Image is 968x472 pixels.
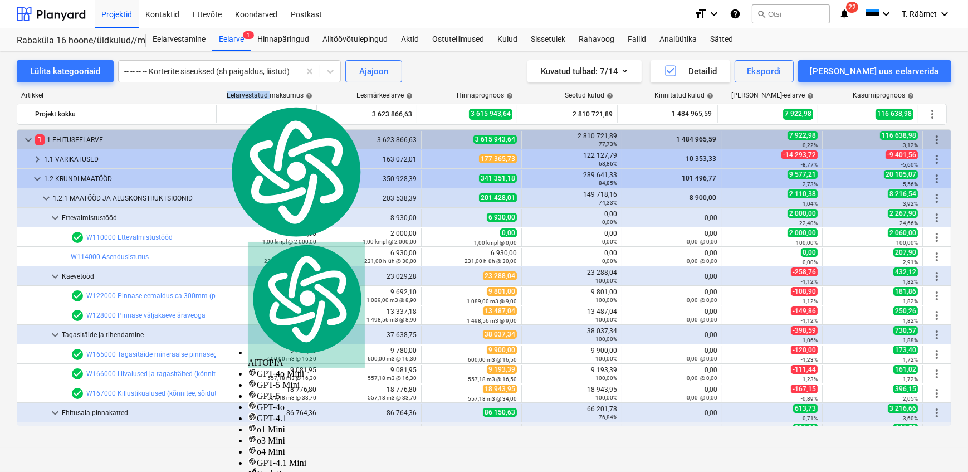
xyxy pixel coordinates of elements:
[394,28,426,51] div: Aktid
[491,28,524,51] a: Kulud
[251,28,316,51] a: Hinnapäringud
[893,267,918,276] span: 432,12
[48,211,62,225] span: keyboard_arrow_down
[903,201,918,207] small: 3,92%
[888,189,918,198] span: 8 216,54
[368,375,417,381] small: 557,18 m3 @ 16,30
[248,368,365,379] div: GPT-4o Mini
[62,209,216,227] div: Ettevalmistustööd
[803,181,818,187] small: 2,73%
[146,28,212,51] div: Eelarvestamine
[465,258,517,264] small: 231,00 h-üh @ 30,00
[40,192,53,205] span: keyboard_arrow_down
[839,7,850,21] i: notifications
[791,287,818,296] span: -108,90
[687,375,717,381] small: 0,00 @ 0,00
[801,318,818,324] small: -1,12%
[930,250,943,264] span: Rohkem tegevusi
[602,258,617,264] small: 0,00%
[212,28,251,51] div: Eelarve
[316,28,394,51] div: Alltöövõtulepingud
[599,141,617,147] small: 77,73%
[248,457,257,466] img: gpt-black.svg
[526,210,617,226] div: 0,00
[888,404,918,413] span: 3 216,66
[71,387,84,400] span: Eelarvereal on 1 hinnapakkumist
[653,28,703,51] div: Analüütika
[687,258,717,264] small: 0,00 @ 0,00
[31,172,44,186] span: keyboard_arrow_down
[803,201,818,207] small: 1,04%
[426,28,491,51] div: Ostutellimused
[602,239,617,245] small: 0,00%
[938,7,951,21] i: keyboard_arrow_down
[526,327,617,343] div: 38 037,34
[654,91,713,99] div: Kinnitatud kulud
[404,93,413,99] span: help
[893,287,918,296] span: 181,86
[71,253,149,261] a: W114000 Asendusistutus
[248,424,257,432] img: gpt-black.svg
[788,209,818,218] span: 2 000,00
[572,28,621,51] div: Rahavoog
[243,31,254,39] span: 1
[479,193,517,202] span: 201 428,01
[675,135,717,143] span: 1 484 965,59
[71,424,216,441] div: Haljastustööd
[912,419,968,472] div: Chat Widget
[688,194,717,202] span: 8 900,00
[791,306,818,315] span: -149,86
[473,135,517,144] span: 3 615 943,64
[893,306,918,315] span: 250,26
[651,60,730,82] button: Detailid
[368,356,417,362] small: 600,00 m3 @ 16,30
[893,385,918,393] span: 396,15
[627,308,717,323] div: 0,00
[526,230,617,245] div: 0,00
[469,109,512,119] span: 3 615 943,64
[627,230,717,245] div: 0,00
[595,395,617,401] small: 100,00%
[48,270,62,283] span: keyboard_arrow_down
[796,240,818,246] small: 100,00%
[86,233,173,241] a: W110000 Ettevalmistustööd
[483,271,517,280] span: 23 288,04
[526,191,617,206] div: 149 718,16
[930,270,943,283] span: Rohkem tegevusi
[62,404,216,422] div: Ehitusala pinnakatted
[524,28,572,51] div: Sissetulek
[467,318,517,324] small: 1 498,56 m3 @ 9,00
[788,131,818,140] span: 7 922,98
[248,390,257,399] img: gpt-black.svg
[880,131,918,140] span: 116 638,98
[426,249,517,265] div: 6 930,00
[886,150,918,159] span: -9 401,56
[35,105,212,123] div: Projekt kokku
[487,287,517,296] span: 9 801,00
[86,292,261,300] a: W122000 Pinnase eemaldus ca 300mm (platsi tasandus)
[526,308,617,323] div: 13 487,04
[487,365,517,374] span: 9 193,39
[326,249,417,265] div: 6 930,00
[687,317,717,323] small: 0,00 @ 0,00
[541,64,628,79] div: Kuvatud tulbad : 7/14
[903,376,918,382] small: 1,72%
[248,401,257,410] img: gpt-black.svg
[801,396,818,402] small: -0,89%
[599,180,617,186] small: 84,85%
[791,326,818,335] span: -398,59
[468,357,517,363] small: 600,00 m3 @ 16,50
[707,7,721,21] i: keyboard_arrow_down
[326,366,417,382] div: 9 081,95
[248,412,365,424] div: GPT-4.1
[248,242,365,368] div: AITOPIA
[526,269,617,284] div: 23 288,04
[791,365,818,374] span: -111,44
[326,136,417,144] div: 3 623 866,63
[687,297,717,303] small: 0,00 @ 0,00
[359,64,388,79] div: Ajajoon
[35,134,45,145] span: 1
[248,390,365,401] div: GPT-5
[930,289,943,303] span: Rohkem tegevusi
